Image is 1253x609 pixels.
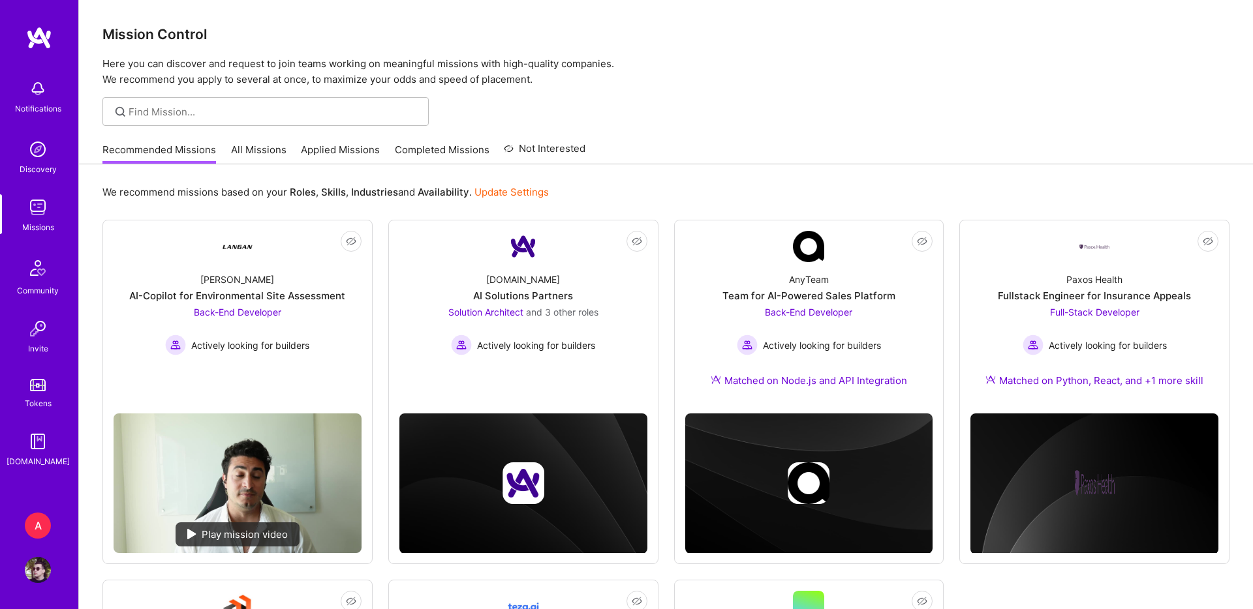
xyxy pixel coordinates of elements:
[222,231,253,262] img: Company Logo
[1074,462,1115,504] img: Company logo
[970,413,1218,554] img: cover
[231,143,286,164] a: All Missions
[1050,306,1139,318] span: Full-Stack Developer
[448,306,523,318] span: Solution Architect
[25,557,51,583] img: User Avatar
[25,396,52,410] div: Tokens
[28,342,48,355] div: Invite
[22,220,54,234] div: Missions
[1079,243,1110,250] img: Company Logo
[176,522,300,546] div: Play mission video
[685,413,933,554] img: cover
[399,231,647,387] a: Company Logo[DOMAIN_NAME]AI Solutions PartnersSolution Architect and 3 other rolesActively lookin...
[711,374,907,387] div: Matched on Node.js and API Integration
[20,162,57,176] div: Discovery
[399,413,647,554] img: cover
[737,334,758,355] img: Actively looking for builders
[711,374,721,385] img: Ateam Purple Icon
[114,231,362,403] a: Company Logo[PERSON_NAME]AI-Copilot for Environmental Site AssessmentBack-End Developer Actively ...
[321,186,346,198] b: Skills
[632,596,642,606] i: icon EyeClosed
[129,105,419,119] input: Find Mission...
[526,306,598,318] span: and 3 other roles
[685,231,933,403] a: Company LogoAnyTeamTeam for AI-Powered Sales PlatformBack-End Developer Actively looking for buil...
[346,236,356,246] i: icon EyeClosed
[25,428,51,454] img: guide book
[395,143,489,164] a: Completed Missions
[200,273,274,286] div: [PERSON_NAME]
[998,289,1191,303] div: Fullstack Engineer for Insurance Appeals
[187,529,196,539] img: play
[30,379,46,391] img: tokens
[504,141,585,164] a: Not Interested
[346,596,356,606] i: icon EyeClosed
[114,413,362,553] img: No Mission
[985,374,996,385] img: Ateam Purple Icon
[789,273,829,286] div: AnyTeam
[351,186,398,198] b: Industries
[165,334,186,355] img: Actively looking for builders
[1203,236,1213,246] i: icon EyeClosed
[632,236,642,246] i: icon EyeClosed
[194,306,281,318] span: Back-End Developer
[17,284,59,297] div: Community
[985,374,1203,387] div: Matched on Python, React, and +1 more skill
[102,143,216,164] a: Recommended Missions
[917,596,927,606] i: icon EyeClosed
[1023,334,1044,355] img: Actively looking for builders
[451,334,472,355] img: Actively looking for builders
[290,186,316,198] b: Roles
[102,56,1230,87] p: Here you can discover and request to join teams working on meaningful missions with high-quality ...
[418,186,469,198] b: Availability
[765,306,852,318] span: Back-End Developer
[191,338,309,352] span: Actively looking for builders
[25,76,51,102] img: bell
[15,102,61,115] div: Notifications
[503,462,544,504] img: Company logo
[763,338,881,352] span: Actively looking for builders
[793,231,824,262] img: Company Logo
[477,338,595,352] span: Actively looking for builders
[1066,273,1122,286] div: Paxos Health
[25,194,51,220] img: teamwork
[22,557,54,583] a: User Avatar
[486,273,560,286] div: [DOMAIN_NAME]
[22,252,54,284] img: Community
[25,512,51,539] div: A
[113,104,128,119] i: icon SearchGrey
[722,289,895,303] div: Team for AI-Powered Sales Platform
[917,236,927,246] i: icon EyeClosed
[102,26,1230,42] h3: Mission Control
[129,289,345,303] div: AI-Copilot for Environmental Site Assessment
[26,26,52,50] img: logo
[474,186,549,198] a: Update Settings
[22,512,54,539] a: A
[473,289,573,303] div: AI Solutions Partners
[788,462,829,504] img: Company logo
[1049,338,1167,352] span: Actively looking for builders
[301,143,380,164] a: Applied Missions
[102,185,549,199] p: We recommend missions based on your , , and .
[970,231,1218,403] a: Company LogoPaxos HealthFullstack Engineer for Insurance AppealsFull-Stack Developer Actively loo...
[25,136,51,162] img: discovery
[508,231,539,262] img: Company Logo
[25,316,51,342] img: Invite
[7,454,70,468] div: [DOMAIN_NAME]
